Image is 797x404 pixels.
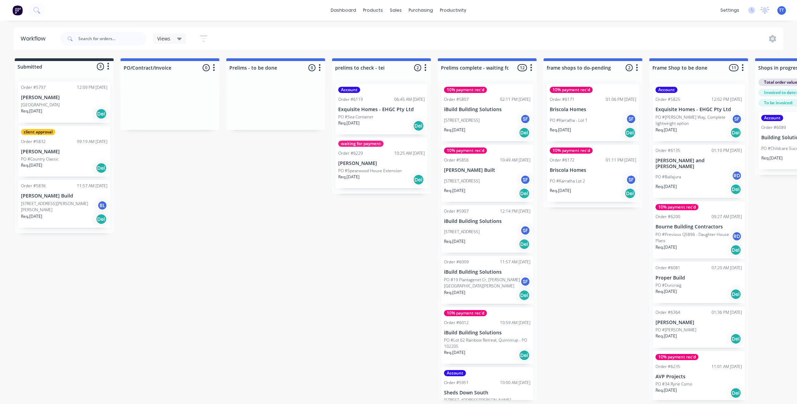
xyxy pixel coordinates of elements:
[157,35,170,42] span: Views
[500,96,531,103] div: 02:11 PM [DATE]
[444,117,480,123] p: [STREET_ADDRESS]
[338,120,360,126] p: Req. [DATE]
[500,157,531,163] div: 10:49 AM [DATE]
[656,96,680,103] div: Order #5825
[444,310,487,316] div: 10% payment rec'd
[97,200,107,211] div: BL
[711,147,742,154] div: 01:10 PM [DATE]
[441,205,533,253] div: Order #590712:14 PM [DATE]iBuild Building Solutions[STREET_ADDRESS]SFReq.[DATE]Del
[21,108,42,114] p: Req. [DATE]
[335,84,428,134] div: AccountOrder #611906:45 AM [DATE]Exquisite Homes - EHGC Pty LtdPO #Sea ContainerReq.[DATE]Del
[444,157,469,163] div: Order #5856
[656,183,677,190] p: Req. [DATE]
[444,259,469,265] div: Order #6009
[730,388,741,399] div: Del
[21,35,49,43] div: Workflow
[444,87,487,93] div: 10% payment rec'd
[21,156,59,162] p: PO #Country Classic
[550,117,588,123] p: PO #Karratha - Lot 1
[444,147,487,154] div: 10% payment rec'd
[730,289,741,300] div: Del
[444,167,531,173] p: [PERSON_NAME] Built
[21,139,46,145] div: Order #5832
[732,231,742,241] div: RD
[519,239,530,250] div: Del
[550,167,636,173] p: Briscola Homes
[626,114,636,124] div: SF
[500,320,531,326] div: 10:59 AM [DATE]
[761,115,783,121] div: Account
[78,32,146,46] input: Search for orders...
[335,138,428,188] div: waiting for paymentOrder #622910:25 AM [DATE][PERSON_NAME]PO #Spearwood House ExtensionReq.[DATE]Del
[21,213,42,219] p: Req. [DATE]
[96,108,107,119] div: Del
[444,208,469,214] div: Order #5907
[656,374,742,380] p: AVP Projects
[18,126,110,177] div: client approvalOrder #583209:19 AM [DATE][PERSON_NAME]PO #Country ClassicReq.[DATE]Del
[413,174,424,185] div: Del
[21,129,55,135] div: client approval
[441,145,533,202] div: 10% payment rec'dOrder #585610:49 AM [DATE][PERSON_NAME] Built[STREET_ADDRESS]SFReq.[DATE]Del
[606,96,636,103] div: 01:06 PM [DATE]
[96,214,107,225] div: Del
[21,102,60,108] p: [GEOGRAPHIC_DATA]
[653,145,745,198] div: Order #613501:10 PM [DATE][PERSON_NAME] and [PERSON_NAME]PO #BallajuraRDReq.[DATE]Del
[500,259,531,265] div: 11:57 AM [DATE]
[656,333,677,339] p: Req. [DATE]
[360,5,386,15] div: products
[500,380,531,386] div: 10:00 AM [DATE]
[444,218,531,224] p: iBuild Building Solutions
[761,155,783,161] p: Req. [DATE]
[436,5,470,15] div: productivity
[653,84,745,141] div: AccountOrder #582512:02 PM [DATE]Exquisite Homes - EHGC Pty LtdPO #[PERSON_NAME] Way, Complete li...
[730,245,741,256] div: Del
[653,351,745,402] div: 10% payment rec'dOrder #623511:01 AM [DATE]AVP ProjectsPO #34 Ryrie ComoReq.[DATE]Del
[656,224,742,230] p: Bourne Building Contractors
[550,188,571,194] p: Req. [DATE]
[656,288,677,295] p: Req. [DATE]
[626,175,636,185] div: SF
[338,107,425,112] p: Exquisite Homes - EHGC Pty Ltd
[732,170,742,181] div: RD
[21,162,42,168] p: Req. [DATE]
[386,5,405,15] div: sales
[550,178,585,184] p: PO #Karratha Lot 2
[653,262,745,303] div: Order #608107:20 AM [DATE]Proper BuildPO #DuncraigReq.[DATE]Del
[730,333,741,344] div: Del
[441,256,533,304] div: Order #600911:57 AM [DATE]iBuild Building SolutionsPO #19 Plantagenet Cr, [PERSON_NAME][GEOGRAPHI...
[338,161,425,166] p: [PERSON_NAME]
[338,168,402,174] p: PO #Spearwood House Extension
[519,127,530,138] div: Del
[444,370,466,376] div: Account
[327,5,360,15] a: dashboard
[520,225,531,236] div: SF
[656,327,696,333] p: PO #[PERSON_NAME]
[338,87,360,93] div: Account
[520,114,531,124] div: SF
[441,84,533,141] div: 10% payment rec'dOrder #580702:11 PM [DATE]iBuild Building Solutions[STREET_ADDRESS]SFReq.[DATE]Del
[444,229,480,235] p: [STREET_ADDRESS]
[21,201,97,213] p: [STREET_ADDRESS][PERSON_NAME][PERSON_NAME]
[656,147,680,154] div: Order #6135
[21,193,107,199] p: [PERSON_NAME] Build
[77,84,107,91] div: 12:09 PM [DATE]
[656,387,677,393] p: Req. [DATE]
[732,114,742,124] div: SF
[656,320,742,325] p: [PERSON_NAME]
[711,214,742,220] div: 09:27 AM [DATE]
[444,380,469,386] div: Order #5951
[519,290,530,301] div: Del
[656,381,692,387] p: PO #34 Ryrie Como
[21,84,46,91] div: Order #5797
[779,7,784,13] span: TT
[656,214,680,220] div: Order #6200
[444,238,465,245] p: Req. [DATE]
[444,178,480,184] p: [STREET_ADDRESS]
[550,87,593,93] div: 10% payment rec'd
[717,5,743,15] div: settings
[711,265,742,271] div: 07:20 AM [DATE]
[550,127,571,133] p: Req. [DATE]
[444,330,531,336] p: iBuild Building Solutions
[444,96,469,103] div: Order #5807
[18,180,110,228] div: Order #583611:57 AM [DATE][PERSON_NAME] Build[STREET_ADDRESS][PERSON_NAME][PERSON_NAME]BLReq.[DAT...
